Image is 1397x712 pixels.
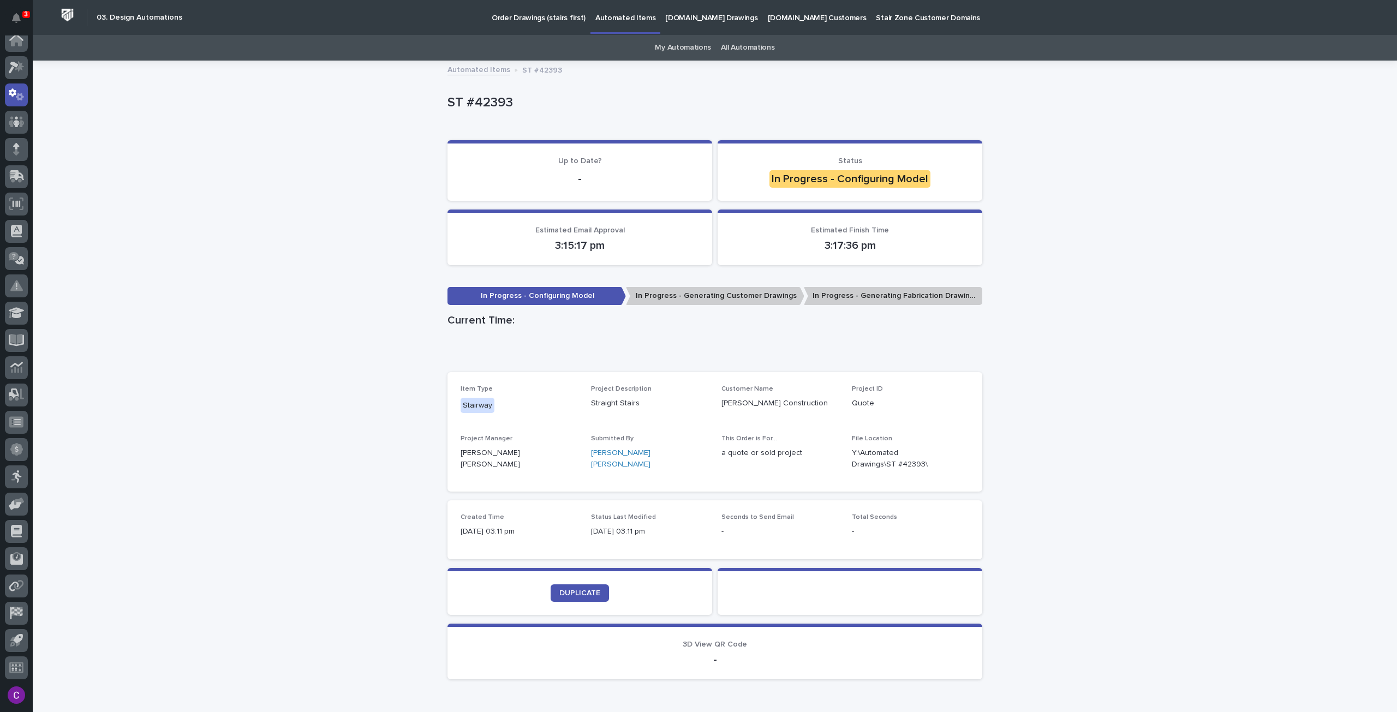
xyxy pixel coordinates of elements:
[57,5,77,25] img: Workspace Logo
[591,435,634,442] span: Submitted By
[559,589,600,597] span: DUPLICATE
[461,386,493,392] span: Item Type
[591,526,708,537] p: [DATE] 03:11 pm
[535,226,625,234] span: Estimated Email Approval
[591,447,708,470] a: [PERSON_NAME] [PERSON_NAME]
[655,35,711,61] a: My Automations
[461,398,494,414] div: Stairway
[721,526,839,537] p: -
[24,10,28,18] p: 3
[461,653,969,666] p: -
[852,386,883,392] span: Project ID
[461,526,578,537] p: [DATE] 03:11 pm
[721,35,774,61] a: All Automations
[14,13,28,31] div: Notifications3
[5,7,28,29] button: Notifications
[522,63,562,75] p: ST #42393
[811,226,889,234] span: Estimated Finish Time
[721,386,773,392] span: Customer Name
[447,331,982,372] iframe: Current Time:
[5,684,28,707] button: users-avatar
[769,170,930,188] div: In Progress - Configuring Model
[721,514,794,520] span: Seconds to Send Email
[852,398,969,409] p: Quote
[591,398,708,409] p: Straight Stairs
[591,386,652,392] span: Project Description
[461,239,699,252] p: 3:15:17 pm
[447,287,626,305] p: In Progress - Configuring Model
[852,526,969,537] p: -
[461,447,578,470] p: [PERSON_NAME] [PERSON_NAME]
[838,157,862,165] span: Status
[852,447,943,470] : Y:\Automated Drawings\ST #42393\
[721,398,839,409] p: [PERSON_NAME] Construction
[721,447,839,459] p: a quote or sold project
[683,641,747,648] span: 3D View QR Code
[447,95,978,111] p: ST #42393
[461,514,504,520] span: Created Time
[626,287,804,305] p: In Progress - Generating Customer Drawings
[461,172,699,186] p: -
[852,435,892,442] span: File Location
[591,514,656,520] span: Status Last Modified
[852,514,897,520] span: Total Seconds
[721,435,777,442] span: This Order is For...
[804,287,982,305] p: In Progress - Generating Fabrication Drawings
[447,63,510,75] a: Automated Items
[461,435,512,442] span: Project Manager
[447,314,982,327] h1: Current Time:
[97,13,182,22] h2: 03. Design Automations
[731,239,969,252] p: 3:17:36 pm
[551,584,609,602] a: DUPLICATE
[558,157,602,165] span: Up to Date?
